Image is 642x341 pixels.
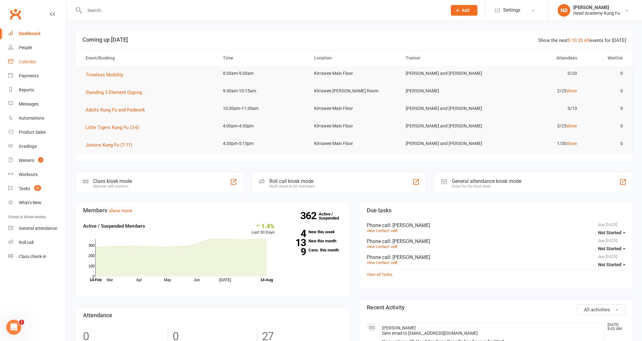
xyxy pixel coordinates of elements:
a: show [566,123,577,128]
a: show [566,141,577,146]
div: Product Sales [19,130,46,135]
div: Phone call [367,238,625,244]
th: Attendees [491,50,583,66]
span: All activities [584,307,610,313]
td: [PERSON_NAME] and [PERSON_NAME] [400,136,492,151]
h3: Due tasks [367,207,625,214]
h3: Attendance [83,312,342,318]
td: 10:30am-11:30am [217,101,309,116]
span: Add [462,8,470,13]
span: Adults Kung Fu and Padwork [86,107,145,113]
h3: Recent Activity [367,304,625,311]
span: Settings [503,3,520,17]
span: Standing 5 Element Qigong [86,90,142,95]
a: 10 [571,38,576,43]
button: Standing 5 Element Qigong [86,89,146,96]
button: Add [451,5,477,16]
a: What's New [8,196,66,210]
button: Adults Kung Fu and Padwork [86,106,150,114]
a: edit [391,228,397,233]
strong: 9 [284,247,306,256]
a: Messages [8,97,66,111]
td: 0 [583,66,629,81]
div: Calendar [19,59,36,64]
h3: Members [83,207,342,214]
span: Juniors Kung Fu (7-11) [86,142,132,148]
td: 4:00pm-4:30pm [217,119,309,133]
td: Kirrawee [PERSON_NAME] Room [308,84,400,98]
td: [PERSON_NAME] and [PERSON_NAME] [400,101,492,116]
th: Location [308,50,400,66]
div: Dashboard [19,31,40,36]
span: Sent email to [EMAIL_ADDRESS][DOMAIN_NAME] [382,331,478,336]
a: Dashboard [8,27,66,41]
a: Payments [8,69,66,83]
a: 20 [578,38,583,43]
div: Waivers [19,158,34,163]
th: Time [217,50,309,66]
button: Timeless Mobility [86,71,128,79]
span: 1 [38,157,43,163]
th: Waitlist [583,50,629,66]
a: Automations [8,111,66,125]
td: 9:30am-10:15am [217,84,309,98]
td: 0 [583,136,629,151]
div: Class check-in [19,254,46,259]
td: 2/25 [491,84,583,98]
a: People [8,41,66,55]
a: View all Tasks [367,272,392,277]
th: Event/Booking [80,50,217,66]
div: What's New [19,200,41,205]
td: 0 [583,101,629,116]
iframe: Intercom live chat [6,320,21,335]
time: [DATE] 8:05 AM [604,323,625,331]
a: Workouts [8,168,66,182]
span: Little Tigers Kung Fu (3-6) [86,125,139,130]
div: General attendance kiosk mode [452,178,521,184]
div: Staff check-in for members [269,184,315,189]
div: Tasks [19,186,30,191]
span: [PERSON_NAME] [382,325,416,330]
h3: Coming up [DATE] [82,37,626,43]
button: Little Tigers Kung Fu (3-6) [86,124,144,131]
strong: 13 [284,238,306,247]
div: Automations [19,116,44,121]
td: 0 [583,119,629,133]
div: Class kiosk mode [93,178,132,184]
a: edit [391,260,397,265]
span: : [PERSON_NAME] [390,222,430,228]
td: Kirrawee Main Floor [308,101,400,116]
input: Search... [83,6,443,15]
div: Roll call kiosk mode [269,178,315,184]
td: 1/30 [491,136,583,151]
div: ND [558,4,570,17]
td: 4:30pm-5:15pm [217,136,309,151]
span: 1 [19,320,24,325]
a: Waivers 1 [8,153,66,168]
div: Reports [19,87,34,92]
div: 1.4% [251,222,275,229]
span: Not Started [598,262,621,267]
a: 362Active / Suspended [319,207,346,225]
div: Member self check-in [93,184,132,189]
td: 3/25 [491,119,583,133]
td: 0/10 [491,101,583,116]
a: view contact [367,260,389,265]
span: Not Started [598,246,621,251]
a: Clubworx [8,6,23,22]
button: Not Started [598,227,625,238]
div: Payments [19,73,39,78]
td: [PERSON_NAME] and [PERSON_NAME] [400,119,492,133]
span: : [PERSON_NAME] [390,238,430,244]
a: 4New this week [284,230,342,234]
a: show [566,88,577,93]
span: : [PERSON_NAME] [390,254,430,260]
div: Roll call [19,240,34,245]
a: Calendar [8,55,66,69]
td: [PERSON_NAME] [400,84,492,98]
td: 0/20 [491,66,583,81]
a: 13New this month [284,239,342,243]
div: Phone call [367,222,625,228]
div: Great for the front desk [452,184,521,189]
td: Kirrawee Main Floor [308,66,400,81]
